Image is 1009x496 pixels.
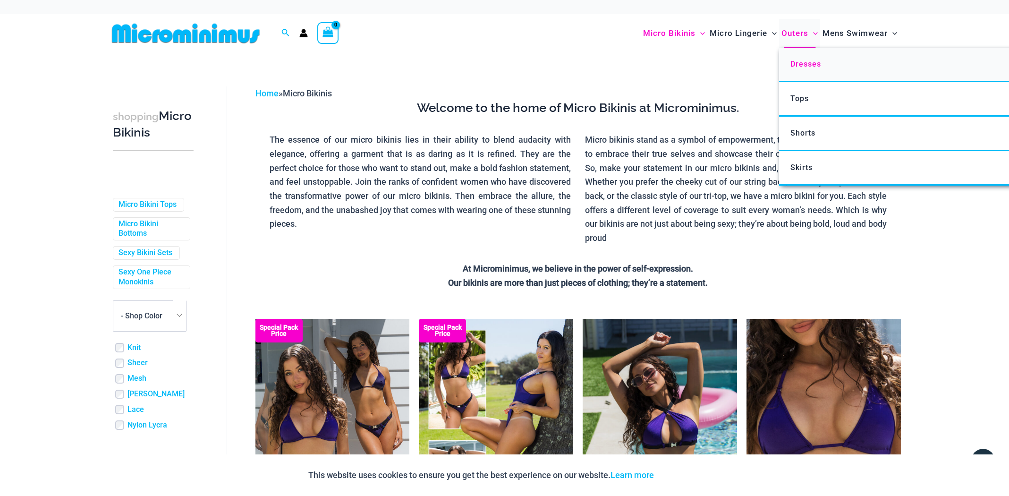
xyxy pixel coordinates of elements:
a: Micro Bikini Tops [119,200,177,210]
span: Menu Toggle [695,21,705,45]
span: Micro Bikinis [643,21,695,45]
span: - Shop Color [113,300,187,332]
span: Micro Lingerie [710,21,767,45]
span: Shorts [790,128,815,137]
a: Sexy Bikini Sets [119,248,172,258]
a: Sexy One Piece Monokinis [119,267,183,287]
a: Mesh [127,374,146,384]
span: Menu Toggle [767,21,777,45]
span: Tops [790,94,809,103]
span: » [255,88,332,98]
span: Micro Bikinis [283,88,332,98]
a: [PERSON_NAME] [127,389,185,399]
a: View Shopping Cart, empty [317,22,339,44]
p: This website uses cookies to ensure you get the best experience on our website. [308,468,654,482]
span: Menu Toggle [888,21,897,45]
h3: Welcome to the home of Micro Bikinis at Microminimus. [263,100,894,116]
p: The essence of our micro bikinis lies in their ability to blend audacity with elegance, offering ... [270,133,571,231]
a: Learn more [610,470,654,480]
p: Micro bikinis stand as a symbol of empowerment, tailored for women who dare to embrace their true... [585,133,887,245]
span: Dresses [790,60,821,68]
a: Nylon Lycra [127,420,167,430]
span: - Shop Color [113,301,186,331]
a: Account icon link [299,29,308,37]
h3: Micro Bikinis [113,108,194,141]
a: Lace [127,405,144,415]
nav: Site Navigation [639,17,901,49]
img: MM SHOP LOGO FLAT [108,23,263,44]
span: Menu Toggle [808,21,818,45]
a: Micro LingerieMenu ToggleMenu Toggle [707,19,779,48]
span: shopping [113,111,159,122]
b: Special Pack Price [255,325,303,337]
button: Accept [661,464,701,487]
a: Micro Bikini Bottoms [119,219,183,239]
a: Sheer [127,358,148,368]
a: Search icon link [281,27,290,39]
a: Knit [127,343,141,353]
a: Mens SwimwearMenu ToggleMenu Toggle [820,19,899,48]
strong: At Microminimus, we believe in the power of self-expression. [463,264,693,274]
span: Skirts [790,163,813,172]
b: Special Pack Price [419,325,466,337]
span: Mens Swimwear [822,21,888,45]
a: Home [255,88,279,98]
span: Outers [781,21,808,45]
strong: Our bikinis are more than just pieces of clothing; they’re a statement. [448,278,708,288]
a: OutersMenu ToggleMenu Toggle [779,19,820,48]
span: - Shop Color [121,311,162,320]
a: Micro BikinisMenu ToggleMenu Toggle [641,19,707,48]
